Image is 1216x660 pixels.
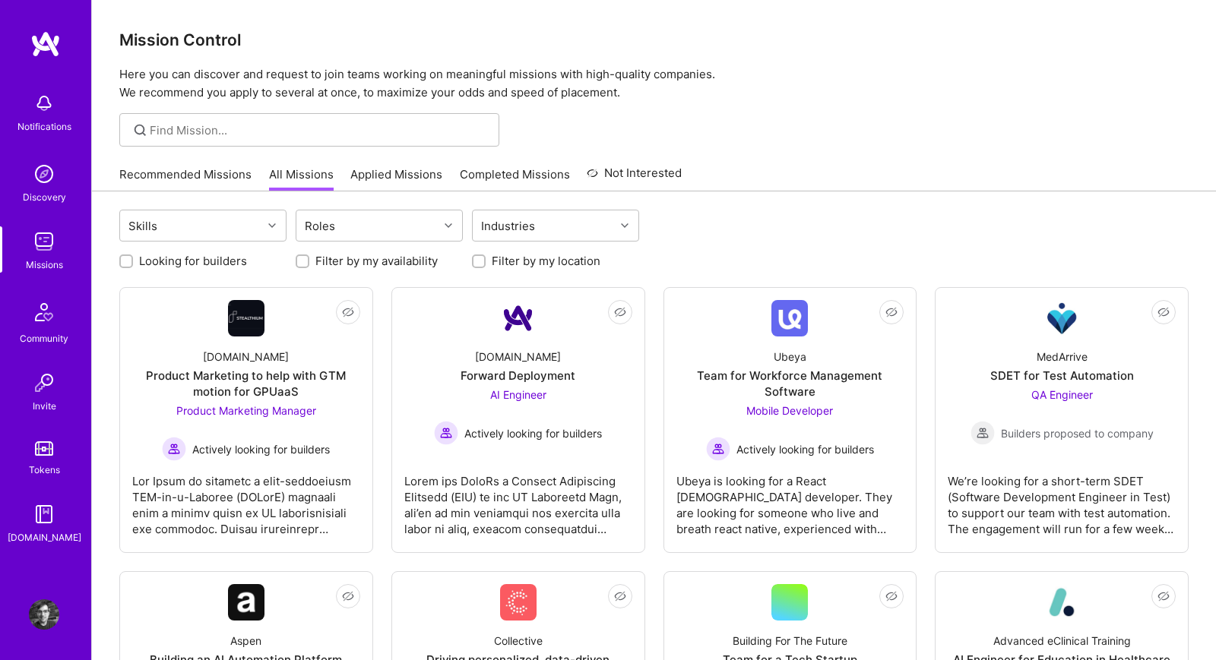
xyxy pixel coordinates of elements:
img: Builders proposed to company [971,421,995,445]
i: icon EyeClosed [1157,306,1170,318]
div: Missions [26,257,63,273]
div: Product Marketing to help with GTM motion for GPUaaS [132,368,360,399]
img: tokens [35,441,53,456]
img: Actively looking for builders [434,421,458,445]
h3: Mission Control [119,30,1189,49]
i: icon Chevron [445,222,452,229]
img: discovery [29,159,59,189]
img: teamwork [29,226,59,257]
div: Team for Workforce Management Software [676,368,904,399]
div: Aspen [230,633,261,649]
img: Company Logo [1043,584,1080,621]
a: Company LogoMedArriveSDET for Test AutomationQA Engineer Builders proposed to companyBuilders pro... [948,300,1176,540]
span: AI Engineer [490,388,546,401]
img: Company Logo [500,584,537,621]
i: icon EyeClosed [614,590,626,602]
img: User Avatar [29,599,59,630]
a: Company Logo[DOMAIN_NAME]Forward DeploymentAI Engineer Actively looking for buildersActively look... [404,300,632,540]
label: Filter by my availability [315,253,438,269]
i: icon Chevron [268,222,276,229]
div: Community [20,330,68,346]
a: User Avatar [25,599,63,630]
a: Recommended Missions [119,166,252,191]
i: icon SearchGrey [131,122,149,139]
span: QA Engineer [1031,388,1093,401]
label: Looking for builders [139,253,247,269]
div: [DOMAIN_NAME] [203,349,289,365]
i: icon Chevron [621,222,629,229]
span: Actively looking for builders [464,425,602,441]
i: icon EyeClosed [614,306,626,318]
div: SDET for Test Automation [990,368,1134,384]
div: Building For The Future [733,633,847,649]
a: All Missions [269,166,334,191]
div: Ubeya [774,349,806,365]
a: Company Logo[DOMAIN_NAME]Product Marketing to help with GTM motion for GPUaaSProduct Marketing Ma... [132,300,360,540]
span: Actively looking for builders [736,441,874,457]
div: [DOMAIN_NAME] [475,349,561,365]
div: Forward Deployment [461,368,575,384]
img: guide book [29,499,59,529]
div: Ubeya is looking for a React [DEMOGRAPHIC_DATA] developer. They are looking for someone who live ... [676,461,904,537]
i: icon EyeClosed [885,306,898,318]
span: Builders proposed to company [1001,425,1154,441]
p: Here you can discover and request to join teams working on meaningful missions with high-quality ... [119,65,1189,102]
img: Company Logo [771,300,808,336]
span: Product Marketing Manager [176,404,316,417]
img: logo [30,30,61,58]
span: Actively looking for builders [192,441,330,457]
img: Invite [29,368,59,398]
div: Lor Ipsum do sitametc a elit-seddoeiusm TEM-in-u-Laboree (DOLorE) magnaali enim a minimv quisn ex... [132,461,360,537]
div: Notifications [17,118,71,134]
i: icon EyeClosed [1157,590,1170,602]
div: Collective [494,633,543,649]
img: Company Logo [500,300,537,336]
div: We’re looking for a short-term SDET (Software Development Engineer in Test) to support our team w... [948,461,1176,537]
a: Completed Missions [460,166,570,191]
img: bell [29,88,59,118]
img: Company Logo [228,300,264,336]
div: Lorem ips DoloRs a Consect Adipiscing Elitsedd (EIU) te inc UT Laboreetd Magn, ali’en ad min veni... [404,461,632,537]
a: Not Interested [587,164,682,191]
label: Filter by my location [492,253,600,269]
div: Skills [125,215,161,237]
div: Industries [477,215,539,237]
a: Applied Missions [350,166,442,191]
img: Community [26,294,62,330]
div: Roles [301,215,339,237]
img: Company Logo [1043,300,1080,336]
i: icon EyeClosed [342,590,354,602]
div: Advanced eClinical Training [993,633,1131,649]
div: Discovery [23,189,66,205]
input: Find Mission... [150,122,488,138]
img: Actively looking for builders [162,437,186,461]
img: Actively looking for builders [706,437,730,461]
img: Company Logo [228,584,264,621]
div: Invite [33,398,56,414]
div: Tokens [29,462,60,478]
a: Company LogoUbeyaTeam for Workforce Management SoftwareMobile Developer Actively looking for buil... [676,300,904,540]
i: icon EyeClosed [885,590,898,602]
div: MedArrive [1037,349,1088,365]
div: [DOMAIN_NAME] [8,529,81,545]
span: Mobile Developer [746,404,833,417]
i: icon EyeClosed [342,306,354,318]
